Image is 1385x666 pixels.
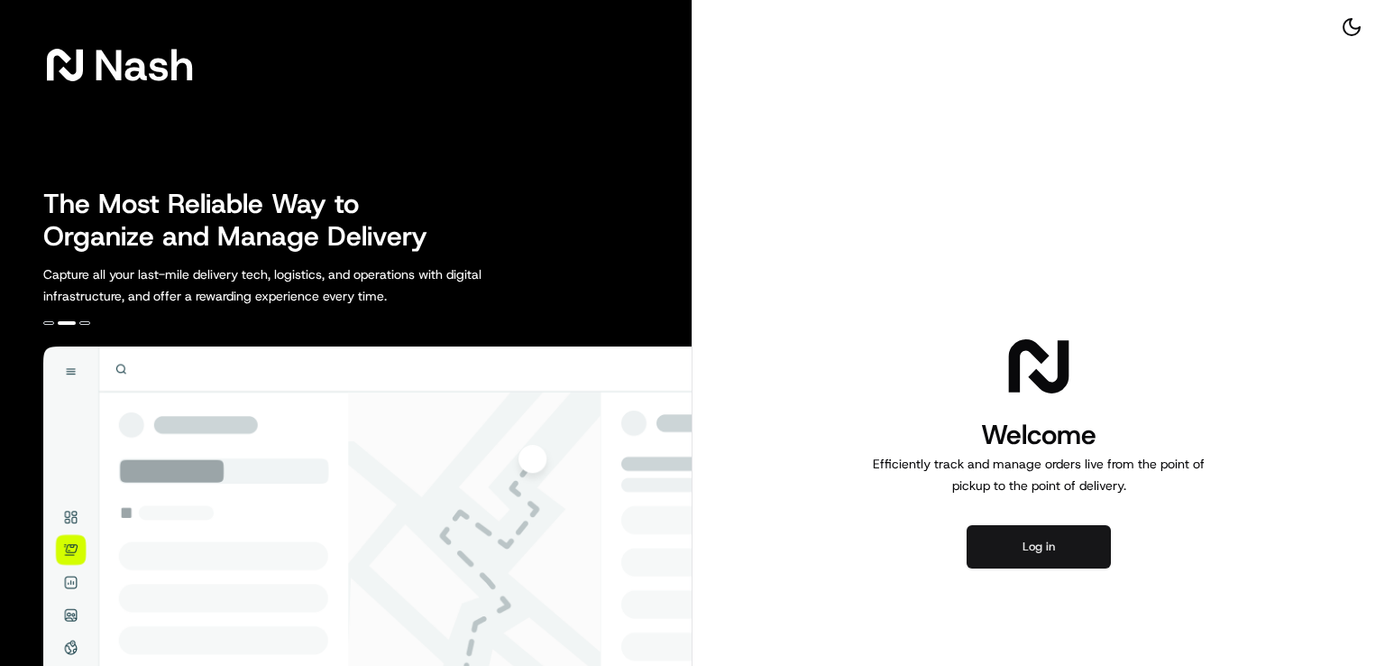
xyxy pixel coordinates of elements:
[94,47,194,83] span: Nash
[43,264,563,307] p: Capture all your last-mile delivery tech, logistics, and operations with digital infrastructure, ...
[967,525,1111,569] button: Log in
[866,453,1212,496] p: Efficiently track and manage orders live from the point of pickup to the point of delivery.
[866,417,1212,453] h1: Welcome
[43,188,447,253] h2: The Most Reliable Way to Organize and Manage Delivery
